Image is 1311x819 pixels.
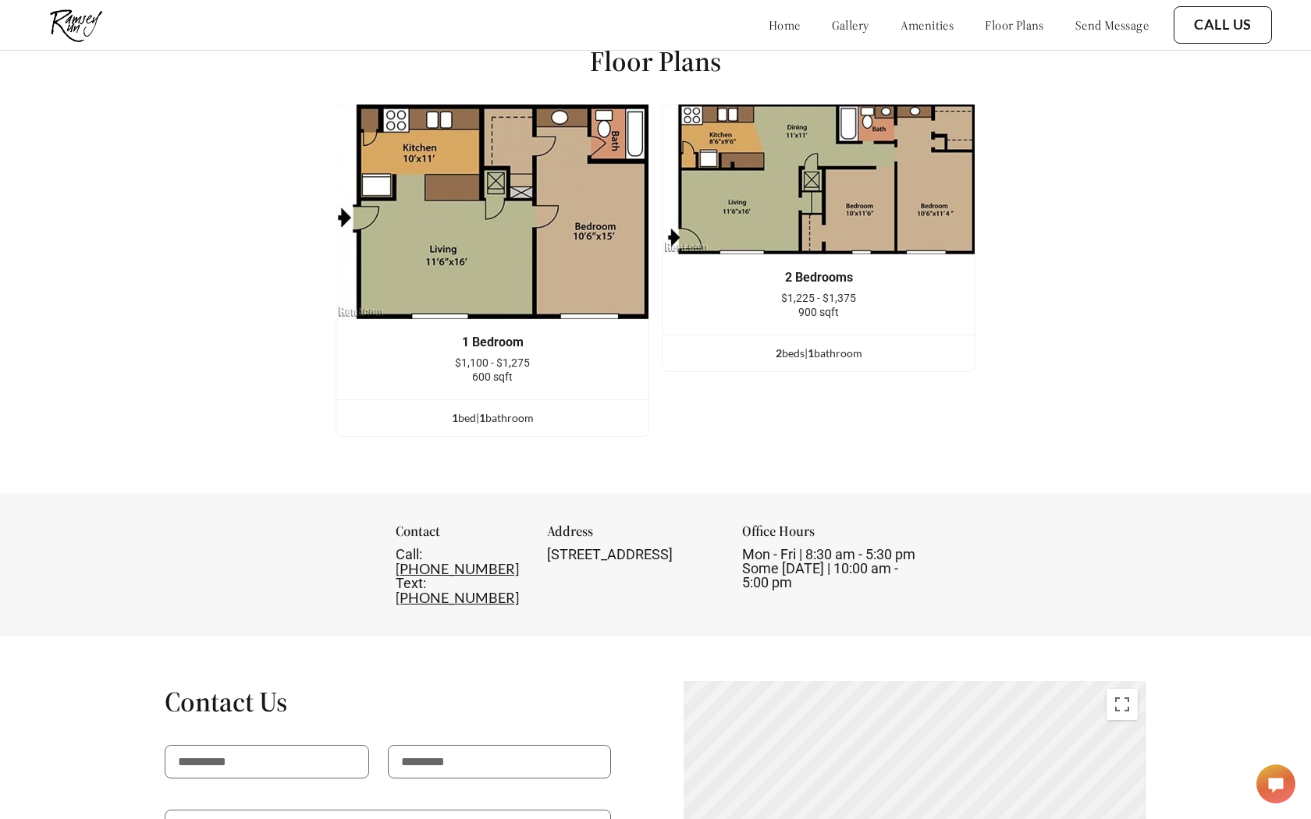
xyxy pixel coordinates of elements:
[165,684,611,719] h1: Contact Us
[396,575,426,591] span: Text:
[455,356,530,369] span: $1,100 - $1,275
[742,560,898,590] span: Some [DATE] | 10:00 am - 5:00 pm
[452,411,458,424] span: 1
[396,589,519,606] a: [PHONE_NUMBER]
[336,104,649,320] img: example
[472,370,513,383] span: 600 sqft
[360,335,625,349] div: 1 Bedroom
[547,524,720,548] div: Address
[590,44,721,79] h1: Floor Plans
[1107,689,1138,720] button: Toggle fullscreen view
[547,548,720,562] div: [STREET_ADDRESS]
[1174,6,1272,44] button: Call Us
[686,271,951,285] div: 2 Bedrooms
[776,346,782,360] span: 2
[798,306,839,318] span: 900 sqft
[396,560,519,577] a: [PHONE_NUMBER]
[662,104,975,255] img: example
[808,346,814,360] span: 1
[396,524,526,548] div: Contact
[39,4,113,46] img: ramsey_run_logo.jpg
[479,411,485,424] span: 1
[742,548,915,590] div: Mon - Fri | 8:30 am - 5:30 pm
[336,409,648,427] div: bed | bathroom
[832,17,869,33] a: gallery
[769,17,801,33] a: home
[1075,17,1149,33] a: send message
[396,546,422,562] span: Call:
[901,17,954,33] a: amenities
[781,292,856,304] span: $1,225 - $1,375
[663,345,975,362] div: bed s | bathroom
[985,17,1044,33] a: floor plans
[742,524,915,548] div: Office Hours
[1194,16,1252,34] a: Call Us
